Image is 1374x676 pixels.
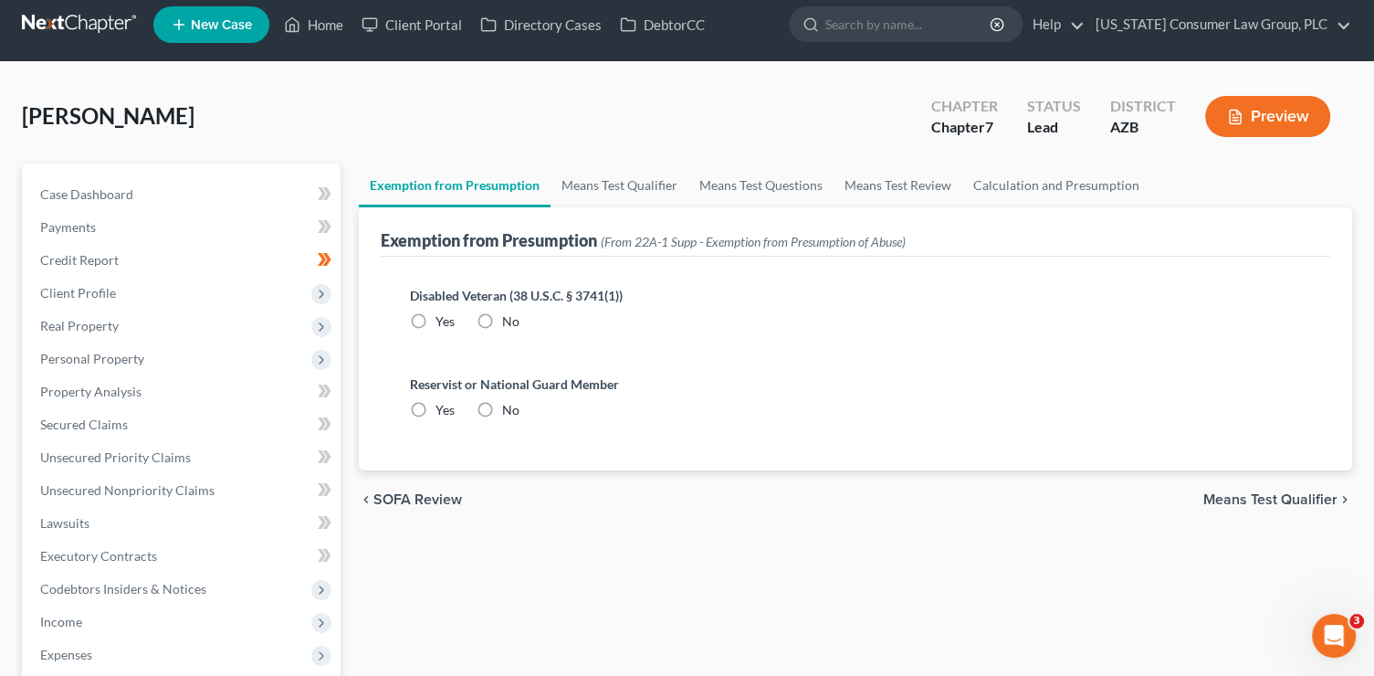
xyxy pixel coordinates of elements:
span: Real Property [40,318,119,333]
iframe: Intercom live chat [1312,614,1356,658]
a: Means Test Questions [688,164,834,207]
a: Executory Contracts [26,540,341,573]
span: Expenses [40,647,92,662]
span: 3 [1349,614,1364,628]
button: Means Test Qualifier chevron_right [1203,492,1352,507]
span: Executory Contracts [40,548,157,564]
span: Yes [435,313,455,329]
span: Means Test Qualifier [1203,492,1337,507]
div: AZB [1110,117,1176,138]
span: SOFA Review [373,492,462,507]
div: Chapter [931,96,998,117]
span: No [502,313,519,329]
span: Personal Property [40,351,144,366]
div: Chapter [931,117,998,138]
a: Directory Cases [471,8,611,41]
span: Codebtors Insiders & Notices [40,581,206,597]
a: Help [1023,8,1085,41]
a: Client Portal [352,8,471,41]
span: Yes [435,402,455,417]
a: Means Test Qualifier [551,164,688,207]
div: Exemption from Presumption [381,229,906,251]
div: District [1110,96,1176,117]
a: Calculation and Presumption [962,164,1150,207]
i: chevron_left [359,492,373,507]
span: New Case [191,18,252,32]
a: Unsecured Priority Claims [26,441,341,474]
a: Case Dashboard [26,178,341,211]
span: Property Analysis [40,384,142,399]
span: Lawsuits [40,515,89,531]
button: chevron_left SOFA Review [359,492,462,507]
span: (From 22A-1 Supp - Exemption from Presumption of Abuse) [601,234,906,249]
a: Credit Report [26,244,341,277]
span: [PERSON_NAME] [22,102,194,129]
input: Search by name... [825,7,992,41]
span: Payments [40,219,96,235]
span: Case Dashboard [40,186,133,202]
span: Income [40,614,82,629]
a: Unsecured Nonpriority Claims [26,474,341,507]
span: Unsecured Nonpriority Claims [40,482,215,498]
span: Secured Claims [40,417,128,432]
span: No [502,402,519,417]
a: DebtorCC [611,8,714,41]
div: Lead [1027,117,1081,138]
button: Preview [1205,96,1330,137]
div: Status [1027,96,1081,117]
span: 7 [985,118,993,135]
label: Reservist or National Guard Member [410,375,1301,394]
a: Means Test Review [834,164,962,207]
span: Client Profile [40,285,116,301]
label: Disabled Veteran (38 U.S.C. § 3741(1)) [410,286,1301,305]
span: Credit Report [40,252,119,268]
a: Secured Claims [26,408,341,441]
a: [US_STATE] Consumer Law Group, PLC [1086,8,1351,41]
a: Lawsuits [26,507,341,540]
a: Exemption from Presumption [359,164,551,207]
a: Property Analysis [26,375,341,408]
a: Payments [26,211,341,244]
i: chevron_right [1337,492,1352,507]
span: Unsecured Priority Claims [40,449,191,465]
a: Home [275,8,352,41]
